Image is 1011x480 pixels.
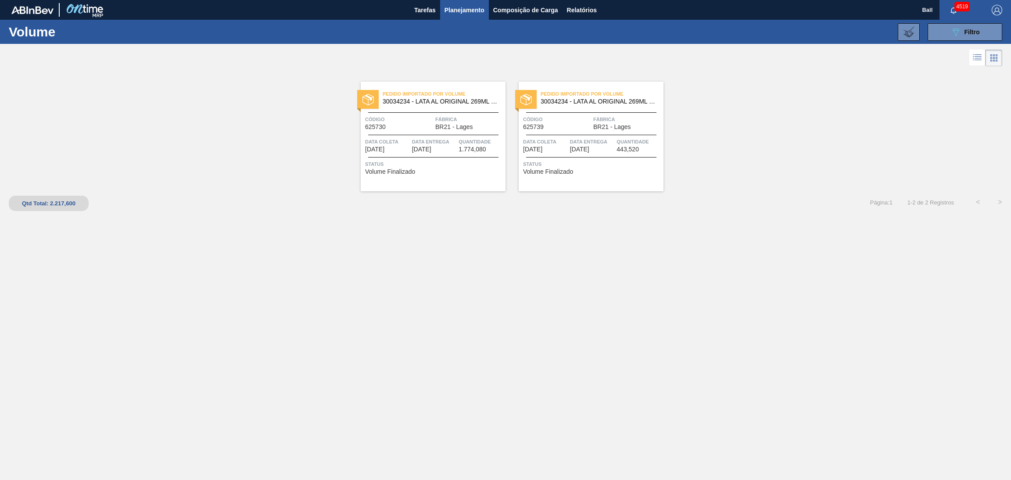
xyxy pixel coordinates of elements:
[362,94,374,105] img: status
[523,168,573,175] span: Volume Finalizado
[969,50,986,66] div: Visão em Lista
[520,94,532,105] img: status
[617,137,661,146] span: Quantidade
[967,191,989,213] button: <
[593,115,661,124] span: Fábrica
[365,137,410,146] span: Data coleta
[964,29,980,36] span: Filtro
[593,124,631,130] span: BR21 - Lages
[986,50,1002,66] div: Visão em Cards
[459,146,486,153] span: 1.774,080
[383,98,498,105] span: 30034234 - LATA AL ORIGINAL 269ML BRILHO
[365,146,384,153] span: 05/10/2025
[348,82,505,191] a: statusPedido Importado por Volume30034234 - LATA AL ORIGINAL 269ML BRILHOCódigo625730FábricaBR21 ...
[570,146,589,153] span: 08/10/2025
[906,199,954,206] span: 1 - 2 de 2 Registros
[541,98,656,105] span: 30034234 - LATA AL ORIGINAL 269ML BRILHO
[523,124,544,130] span: 625739
[435,124,473,130] span: BR21 - Lages
[459,137,503,146] span: Quantidade
[954,2,970,11] span: 4519
[870,199,893,206] span: Página : 1
[898,23,920,41] button: Importar Negociações de Volume
[523,160,661,168] span: Status
[412,137,457,146] span: Data entrega
[992,5,1002,15] img: Logout
[414,5,436,15] span: Tarefas
[928,23,1002,41] button: Filtro
[523,115,591,124] span: Código
[493,5,558,15] span: Composição de Carga
[523,137,568,146] span: Data coleta
[541,90,663,98] span: Pedido Importado por Volume
[505,82,663,191] a: statusPedido Importado por Volume30034234 - LATA AL ORIGINAL 269ML BRILHOCódigo625739FábricaBR21 ...
[9,27,143,37] h1: Volume
[523,146,542,153] span: 06/10/2025
[365,124,386,130] span: 625730
[383,90,505,98] span: Pedido Importado por Volume
[570,137,615,146] span: Data entrega
[435,115,503,124] span: Fábrica
[989,191,1011,213] button: >
[617,146,639,153] span: 443,520
[365,115,433,124] span: Código
[365,168,415,175] span: Volume Finalizado
[365,160,503,168] span: Status
[11,6,54,14] img: TNhmsLtSVTkK8tSr43FrP2fwEKptu5GPRR3wAAAABJRU5ErkJggg==
[567,5,597,15] span: Relatórios
[412,146,431,153] span: 07/10/2025
[445,5,484,15] span: Planejamento
[939,4,968,16] button: Notificações
[15,200,82,207] div: Qtd Total: 2.217,600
